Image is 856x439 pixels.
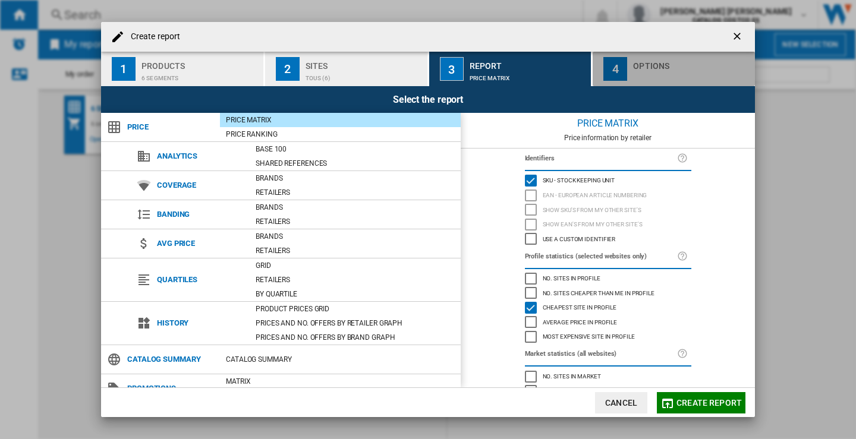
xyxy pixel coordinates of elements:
div: Matrix [220,375,461,387]
span: Most expensive site in profile [543,331,635,340]
label: Identifiers [525,152,677,165]
span: No. sites cheaper than me in market [543,386,656,394]
div: 1 [112,57,136,81]
md-checkbox: Show SKU'S from my other site's [525,203,691,217]
div: Products [141,56,259,69]
div: Retailers [250,274,461,286]
div: Options [633,56,750,69]
div: Price Matrix [220,114,461,126]
span: No. sites cheaper than me in profile [543,288,654,296]
button: 1 Products 6 segments [101,52,265,86]
md-checkbox: EAN - European Article Numbering [525,188,691,203]
div: Price Matrix [461,113,755,134]
md-checkbox: Use a custom identifier [525,232,691,247]
div: 3 [440,57,464,81]
span: Coverage [151,177,250,194]
span: Avg price [151,235,250,252]
h4: Create report [125,31,180,43]
md-checkbox: No. sites cheaper than me in profile [525,286,691,301]
ng-md-icon: getI18NText('BUTTONS.CLOSE_DIALOG') [731,30,745,45]
span: Catalog Summary [121,351,220,368]
span: Show EAN's from my other site's [543,219,643,228]
span: Analytics [151,148,250,165]
div: 2 [276,57,300,81]
div: Base 100 [250,143,461,155]
span: Create report [676,398,742,408]
div: Retailers [250,187,461,198]
div: Catalog Summary [220,353,461,365]
div: Product prices grid [250,303,461,315]
div: Brands [250,230,461,242]
div: 4 [603,57,627,81]
button: getI18NText('BUTTONS.CLOSE_DIALOG') [726,25,750,49]
span: Show SKU'S from my other site's [543,205,641,213]
span: Cheapest site in profile [543,302,617,311]
div: Price information by retailer [461,134,755,142]
div: Grid [250,260,461,271]
div: 6 segments [141,69,259,81]
div: Retailers [250,216,461,228]
span: History [151,315,250,331]
label: Profile statistics (selected websites only) [525,250,677,263]
md-checkbox: Most expensive site in profile [525,330,691,345]
label: Market statistics (all websites) [525,348,677,361]
div: Prices and No. offers by brand graph [250,331,461,343]
div: Shared references [250,157,461,169]
md-checkbox: No. sites in profile [525,271,691,286]
button: Create report [657,392,745,413]
md-checkbox: Cheapest site in profile [525,301,691,315]
div: Brands [250,201,461,213]
div: By quartile [250,288,461,300]
span: Use a custom identifier [543,234,616,242]
span: No. sites in profile [543,273,600,282]
md-checkbox: No. sites in market [525,369,691,384]
span: SKU - Stock Keeping Unit [543,175,615,184]
span: No. sites in market [543,371,601,380]
button: 2 Sites TOUS (6) [265,52,429,86]
md-checkbox: SKU - Stock Keeping Unit [525,173,691,188]
div: Brands [250,172,461,184]
div: TOUS (6) [306,69,423,81]
span: Promotions [121,380,220,397]
div: Prices and No. offers by retailer graph [250,317,461,329]
div: Price Ranking [220,128,461,140]
md-checkbox: Average price in profile [525,315,691,330]
span: Average price in profile [543,317,618,326]
div: Price Matrix [470,69,587,81]
button: 3 Report Price Matrix [429,52,593,86]
md-checkbox: No. sites cheaper than me in market [525,384,691,399]
span: EAN - European Article Numbering [543,190,647,198]
span: Price [121,119,220,135]
div: Sites [306,56,423,69]
md-checkbox: Show EAN's from my other site's [525,217,691,232]
div: Retailers [250,245,461,257]
span: Banding [151,206,250,223]
div: Select the report [101,86,755,113]
div: Report [470,56,587,69]
span: Quartiles [151,271,250,288]
button: Cancel [595,392,647,413]
button: 4 Options [593,52,755,86]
